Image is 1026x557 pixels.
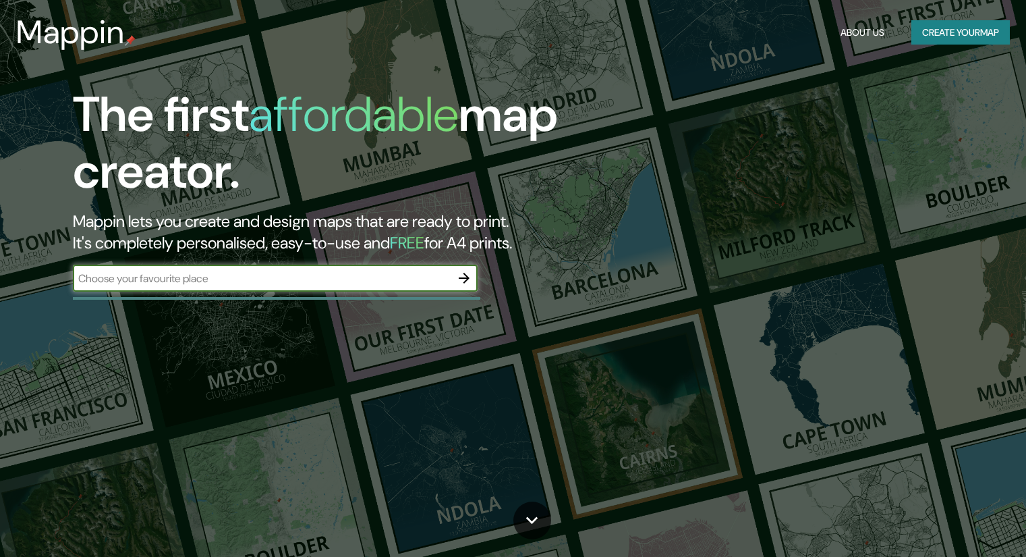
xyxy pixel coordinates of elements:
[73,86,586,211] h1: The first map creator.
[73,211,586,254] h2: Mappin lets you create and design maps that are ready to print. It's completely personalised, eas...
[73,271,451,286] input: Choose your favourite place
[835,20,890,45] button: About Us
[249,83,459,146] h1: affordable
[390,232,424,253] h5: FREE
[16,14,125,51] h3: Mappin
[125,35,136,46] img: mappin-pin
[911,20,1010,45] button: Create yourmap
